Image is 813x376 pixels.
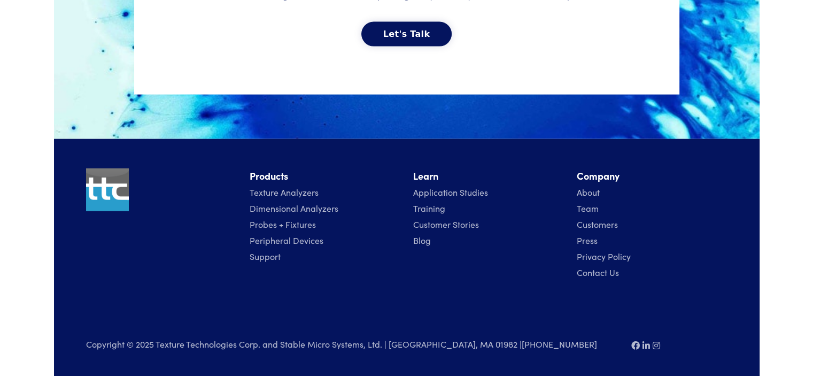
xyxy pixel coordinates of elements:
[577,250,631,262] a: Privacy Policy
[250,234,323,246] a: Peripheral Devices
[413,186,488,198] a: Application Studies
[577,266,619,278] a: Contact Us
[577,234,598,246] a: Press
[413,234,431,246] a: Blog
[250,186,319,198] a: Texture Analyzers
[86,337,618,351] p: Copyright © 2025 Texture Technologies Corp. and Stable Micro Systems, Ltd. | [GEOGRAPHIC_DATA], M...
[577,202,599,214] a: Team
[522,338,597,350] a: [PHONE_NUMBER]
[577,218,618,230] a: Customers
[250,168,400,184] li: Products
[86,168,129,211] img: ttc_logo_1x1_v1.0.png
[413,202,445,214] a: Training
[361,22,452,47] button: Let's Talk
[577,186,600,198] a: About
[250,202,338,214] a: Dimensional Analyzers
[250,218,316,230] a: Probes + Fixtures
[413,168,564,184] li: Learn
[413,218,479,230] a: Customer Stories
[250,250,281,262] a: Support
[577,168,727,184] li: Company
